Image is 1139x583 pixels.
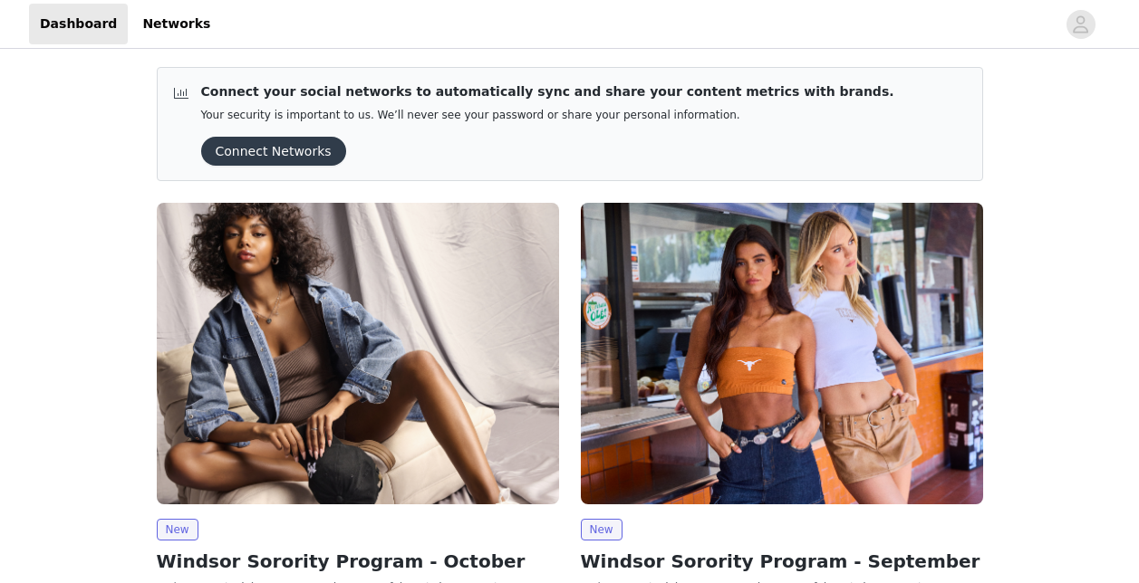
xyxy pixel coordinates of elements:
a: Dashboard [29,4,128,44]
span: New [157,519,198,540]
p: Connect your social networks to automatically sync and share your content metrics with brands. [201,82,894,101]
p: Your security is important to us. We’ll never see your password or share your personal information. [201,109,894,122]
a: Networks [131,4,221,44]
img: Windsor [581,203,983,504]
img: Windsor [157,203,559,504]
div: avatar [1072,10,1089,39]
h2: Windsor Sorority Program - October [157,548,559,575]
h2: Windsor Sorority Program - September [581,548,983,575]
span: New [581,519,623,540]
button: Connect Networks [201,137,346,166]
